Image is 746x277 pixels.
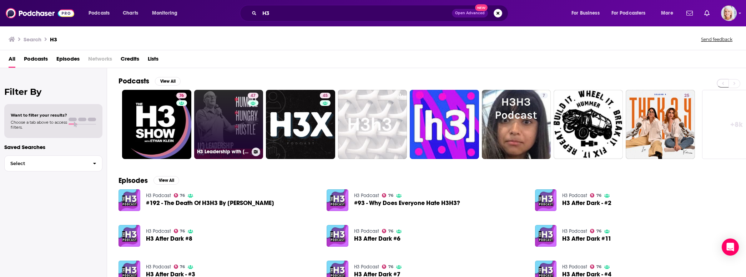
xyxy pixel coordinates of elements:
[174,193,185,198] a: 76
[152,8,177,18] span: Monitoring
[146,200,274,206] a: #192 - The Death Of H3H3 By Gokanaru
[180,230,185,233] span: 76
[596,194,601,197] span: 76
[121,53,139,68] a: Credits
[388,265,393,268] span: 76
[323,92,328,99] span: 45
[89,8,110,18] span: Podcasts
[194,90,263,159] a: 47H3 Leadership with [PERSON_NAME]
[176,93,187,98] a: 76
[562,236,611,242] a: H3 After Dark #11
[722,238,739,256] div: Open Intercom Messenger
[535,225,557,247] img: H3 After Dark #11
[153,176,179,185] button: View All
[320,93,331,98] a: 45
[180,194,185,197] span: 76
[197,149,249,155] h3: H3 Leadership with [PERSON_NAME]
[9,53,15,68] a: All
[88,53,112,68] span: Networks
[382,229,393,233] a: 76
[146,200,274,206] span: #192 - The Death Of H3H3 By [PERSON_NAME]
[721,5,737,21] button: Show profile menu
[590,229,601,233] a: 76
[146,228,171,234] a: H3 Podcast
[681,93,692,98] a: 25
[566,7,609,19] button: open menu
[4,87,102,97] h2: Filter By
[684,7,696,19] a: Show notifications dropdown
[540,93,548,98] a: 7
[543,92,545,99] span: 7
[562,200,611,206] a: H3 After Dark - #2
[11,120,67,130] span: Choose a tab above to access filters.
[607,7,656,19] button: open menu
[4,155,102,171] button: Select
[721,5,737,21] img: User Profile
[119,77,181,86] a: PodcastsView All
[535,189,557,211] img: H3 After Dark - #2
[4,144,102,150] p: Saved Searches
[6,6,74,20] a: Podchaser - Follow, Share and Rate Podcasts
[119,77,149,86] h2: Podcasts
[596,265,601,268] span: 76
[354,200,460,206] a: #93 - Why Does Everyone Hate H3H3?
[382,265,393,269] a: 76
[122,90,191,159] a: 76
[354,264,379,270] a: H3 Podcast
[179,92,184,99] span: 76
[701,7,712,19] a: Show notifications dropdown
[699,36,735,42] button: Send feedback
[247,5,515,21] div: Search podcasts, credits, & more...
[562,264,587,270] a: H3 Podcast
[590,265,601,269] a: 76
[266,90,335,159] a: 45
[155,77,181,86] button: View All
[56,53,80,68] a: Episodes
[611,8,646,18] span: For Podcasters
[354,193,379,199] a: H3 Podcast
[174,229,185,233] a: 76
[248,93,258,98] a: 47
[146,264,171,270] a: H3 Podcast
[327,189,348,211] img: #93 - Why Does Everyone Hate H3H3?
[11,113,67,118] span: Want to filter your results?
[119,225,140,247] img: H3 After Dark #8
[147,7,187,19] button: open menu
[123,8,138,18] span: Charts
[84,7,119,19] button: open menu
[327,225,348,247] img: H3 After Dark #6
[475,4,488,11] span: New
[571,8,600,18] span: For Business
[626,90,695,159] a: 25
[119,176,148,185] h2: Episodes
[251,92,256,99] span: 47
[146,236,192,242] a: H3 After Dark #8
[146,193,171,199] a: H3 Podcast
[388,230,393,233] span: 76
[119,176,179,185] a: EpisodesView All
[562,193,587,199] a: H3 Podcast
[24,53,48,68] a: Podcasts
[24,36,41,43] h3: Search
[590,193,601,198] a: 76
[148,53,158,68] a: Lists
[354,236,400,242] a: H3 After Dark #6
[119,189,140,211] img: #192 - The Death Of H3H3 By Gokanaru
[118,7,142,19] a: Charts
[661,8,673,18] span: More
